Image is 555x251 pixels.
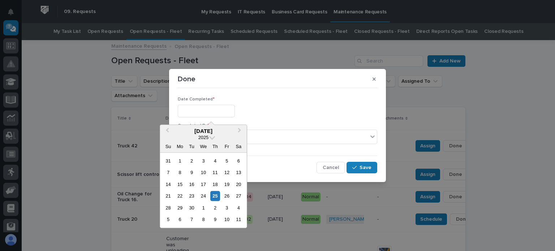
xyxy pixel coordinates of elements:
div: Choose Friday, September 12th, 2025 [222,168,232,177]
div: Fr [222,142,232,151]
button: Next Month [235,126,246,137]
div: Choose Saturday, September 6th, 2025 [234,156,244,166]
div: Choose Sunday, September 21st, 2025 [163,191,173,201]
div: Choose Thursday, October 9th, 2025 [210,215,220,224]
div: Choose Saturday, September 27th, 2025 [234,191,244,201]
div: [DATE] [160,128,247,134]
div: Choose Wednesday, October 8th, 2025 [198,215,208,224]
div: Choose Monday, September 8th, 2025 [175,168,185,177]
div: Th [210,142,220,151]
div: Su [163,142,173,151]
div: Choose Sunday, October 5th, 2025 [163,215,173,224]
div: Choose Sunday, September 14th, 2025 [163,179,173,189]
div: Choose Sunday, September 7th, 2025 [163,168,173,177]
div: Choose Saturday, October 11th, 2025 [234,215,244,224]
div: Mo [175,142,185,151]
div: Choose Friday, September 26th, 2025 [222,191,232,201]
div: Choose Wednesday, September 3rd, 2025 [198,156,208,166]
div: Choose Wednesday, September 17th, 2025 [198,179,208,189]
div: Choose Thursday, September 4th, 2025 [210,156,220,166]
div: Choose Thursday, September 25th, 2025 [210,191,220,201]
div: Choose Monday, October 6th, 2025 [175,215,185,224]
span: Date Completed [178,97,215,101]
div: We [198,142,208,151]
div: Choose Saturday, October 4th, 2025 [234,203,244,213]
p: Done [178,75,195,83]
div: Choose Thursday, October 2nd, 2025 [210,203,220,213]
div: Choose Tuesday, September 23rd, 2025 [187,191,197,201]
button: Previous Month [161,126,172,137]
div: Choose Thursday, September 18th, 2025 [210,179,220,189]
div: Choose Wednesday, September 10th, 2025 [198,168,208,177]
div: Choose Saturday, September 13th, 2025 [234,168,244,177]
div: Sa [234,142,244,151]
span: 2025 [198,135,208,140]
div: Choose Monday, September 22nd, 2025 [175,191,185,201]
div: Choose Monday, September 1st, 2025 [175,156,185,166]
div: Choose Saturday, September 20th, 2025 [234,179,244,189]
div: month 2025-09 [162,155,244,225]
div: Choose Tuesday, September 2nd, 2025 [187,156,197,166]
div: Choose Wednesday, September 24th, 2025 [198,191,208,201]
div: Choose Tuesday, September 16th, 2025 [187,179,197,189]
div: Choose Monday, September 15th, 2025 [175,179,185,189]
div: Choose Tuesday, September 9th, 2025 [187,168,197,177]
div: Choose Thursday, September 11th, 2025 [210,168,220,177]
span: Save [360,164,371,171]
div: Choose Sunday, September 28th, 2025 [163,203,173,213]
span: Cancel [323,164,339,171]
div: Choose Tuesday, October 7th, 2025 [187,215,197,224]
div: Choose Friday, October 3rd, 2025 [222,203,232,213]
button: Save [347,162,377,173]
button: Cancel [317,162,345,173]
div: Choose Wednesday, October 1st, 2025 [198,203,208,213]
div: Choose Friday, September 5th, 2025 [222,156,232,166]
div: Choose Monday, September 29th, 2025 [175,203,185,213]
div: Choose Friday, September 19th, 2025 [222,179,232,189]
div: Tu [187,142,197,151]
div: Choose Sunday, August 31st, 2025 [163,156,173,166]
div: Choose Friday, October 10th, 2025 [222,215,232,224]
div: Choose Tuesday, September 30th, 2025 [187,203,197,213]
